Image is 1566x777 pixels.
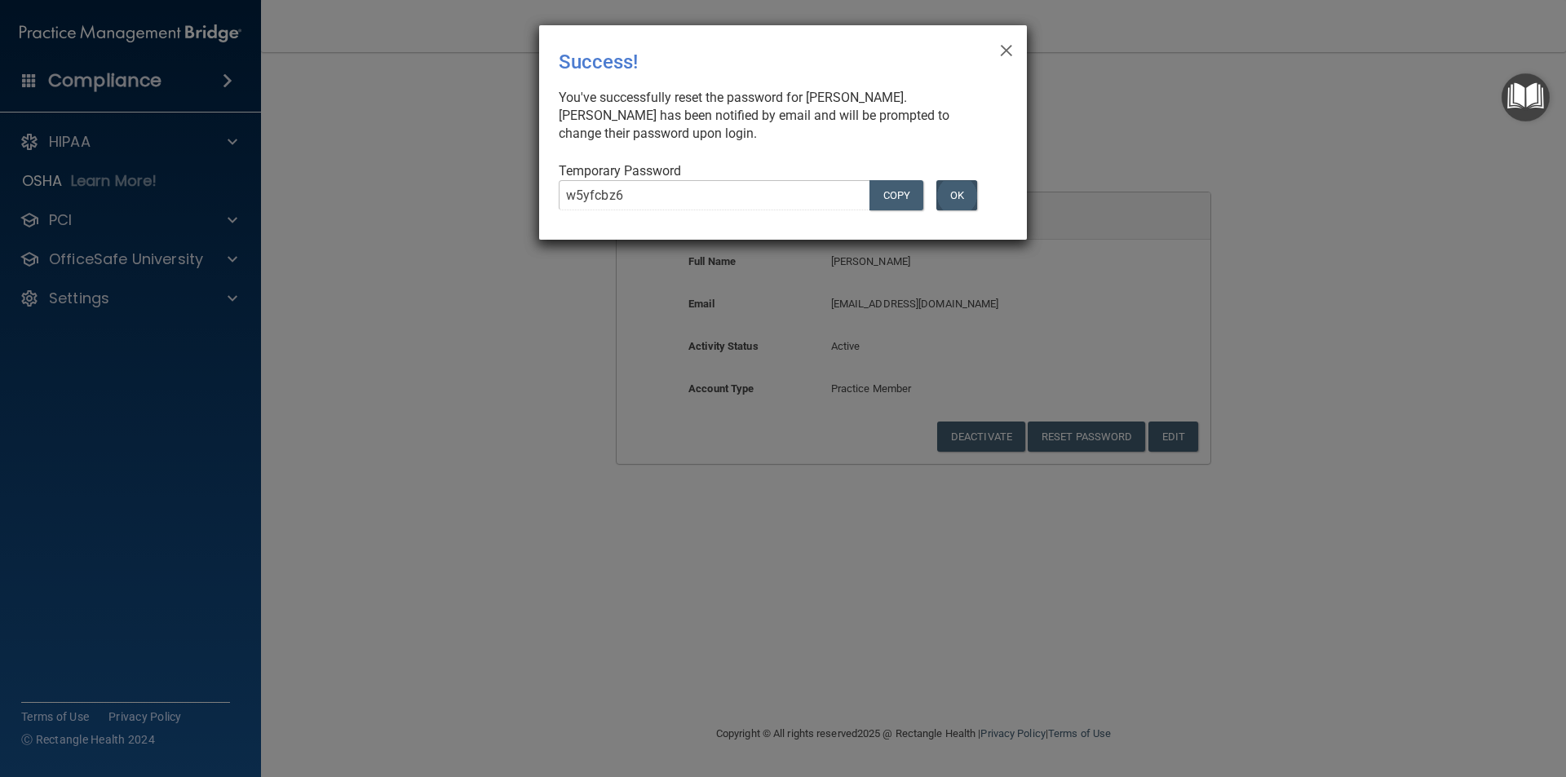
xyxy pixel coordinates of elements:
button: COPY [869,180,923,210]
button: Open Resource Center [1502,73,1550,121]
button: OK [936,180,977,210]
span: × [999,32,1014,64]
span: Temporary Password [559,163,681,179]
div: You've successfully reset the password for [PERSON_NAME]. [PERSON_NAME] has been notified by emai... [559,89,994,143]
div: Success! [559,38,940,86]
